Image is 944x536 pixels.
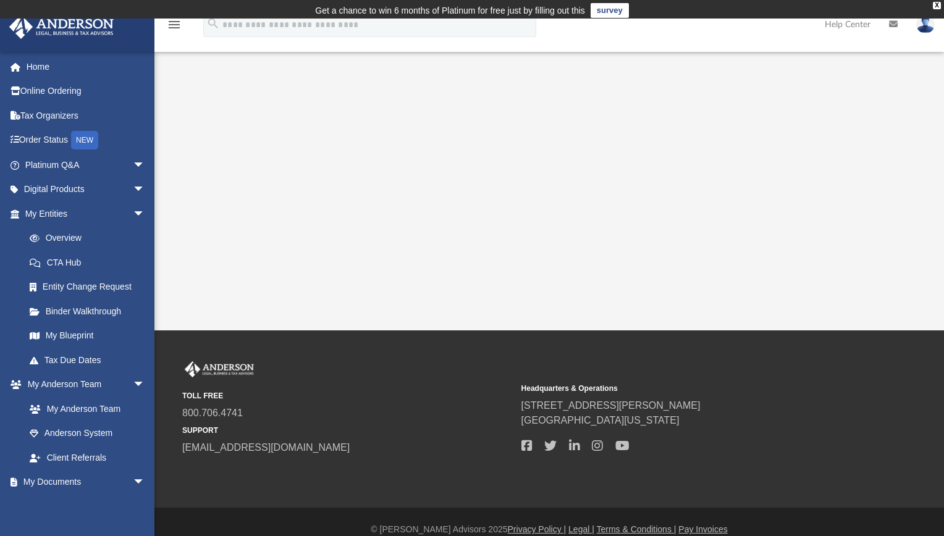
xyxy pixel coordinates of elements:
[133,177,158,203] span: arrow_drop_down
[17,396,151,421] a: My Anderson Team
[17,494,151,519] a: Box
[597,524,676,534] a: Terms & Conditions |
[182,425,513,436] small: SUPPORT
[9,153,164,177] a: Platinum Q&Aarrow_drop_down
[591,3,629,18] a: survey
[315,3,585,18] div: Get a chance to win 6 months of Platinum for free just by filling out this
[568,524,594,534] a: Legal |
[9,201,164,226] a: My Entitiesarrow_drop_down
[9,79,164,104] a: Online Ordering
[182,442,350,453] a: [EMAIL_ADDRESS][DOMAIN_NAME]
[521,415,680,425] a: [GEOGRAPHIC_DATA][US_STATE]
[678,524,727,534] a: Pay Invoices
[182,390,513,401] small: TOLL FREE
[133,470,158,495] span: arrow_drop_down
[167,17,182,32] i: menu
[206,17,220,30] i: search
[17,275,164,299] a: Entity Change Request
[133,153,158,178] span: arrow_drop_down
[71,131,98,149] div: NEW
[9,103,164,128] a: Tax Organizers
[9,177,164,202] a: Digital Productsarrow_drop_down
[521,400,701,411] a: [STREET_ADDRESS][PERSON_NAME]
[17,299,164,324] a: Binder Walkthrough
[508,524,567,534] a: Privacy Policy |
[9,372,158,397] a: My Anderson Teamarrow_drop_down
[167,23,182,32] a: menu
[17,324,158,348] a: My Blueprint
[154,523,944,536] div: © [PERSON_NAME] Advisors 2025
[182,408,243,418] a: 800.706.4741
[17,226,164,251] a: Overview
[9,54,164,79] a: Home
[916,15,935,33] img: User Pic
[17,445,158,470] a: Client Referrals
[9,128,164,153] a: Order StatusNEW
[182,361,256,377] img: Anderson Advisors Platinum Portal
[133,201,158,227] span: arrow_drop_down
[9,470,158,495] a: My Documentsarrow_drop_down
[933,2,941,9] div: close
[521,383,852,394] small: Headquarters & Operations
[17,348,164,372] a: Tax Due Dates
[133,372,158,398] span: arrow_drop_down
[17,250,164,275] a: CTA Hub
[6,15,117,39] img: Anderson Advisors Platinum Portal
[17,421,158,446] a: Anderson System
